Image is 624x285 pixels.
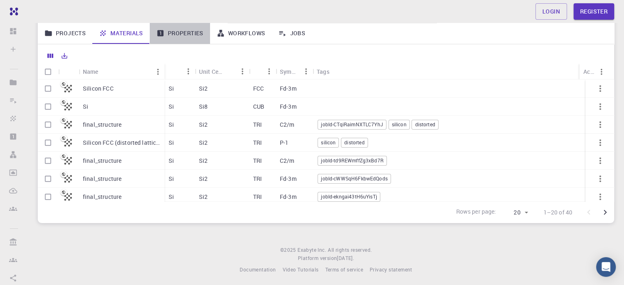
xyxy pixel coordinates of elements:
p: FCC [253,84,264,93]
div: Unit Cell Formula [195,64,249,80]
p: Si2 [199,139,208,147]
p: Si [169,103,174,111]
span: jobId-cWWSqH6FkbwEdQods [318,175,390,182]
div: Symmetry [280,64,299,80]
a: Properties [150,23,210,44]
p: P-1 [280,139,288,147]
p: Si [83,103,88,111]
div: Lattice [249,64,276,80]
button: Sort [253,65,266,78]
p: TRI [253,193,262,201]
span: Privacy statement [370,266,412,273]
p: Fd-3m [280,193,297,201]
button: Menu [299,65,313,78]
p: Si8 [199,103,208,111]
p: TRI [253,157,262,165]
p: Si2 [199,193,208,201]
span: jobId-ekngai43tH6uYisTj [318,193,379,200]
p: final_structure [83,157,121,165]
span: [DATE] . [337,255,354,261]
span: Platform version [298,254,337,262]
button: Menu [263,65,276,78]
button: Menu [595,65,608,78]
span: © 2025 [280,246,297,254]
a: Login [535,3,567,20]
span: Terms of service [325,266,363,273]
p: Rows per page: [456,207,496,217]
p: Si [169,84,174,93]
div: Name [79,64,165,80]
span: Exabyte Inc. [297,246,326,253]
p: TRI [253,175,262,183]
p: Fd-3m [280,175,297,183]
span: distorted [412,121,438,128]
span: silicon [389,121,409,128]
span: distorted [341,139,367,146]
div: Actions [579,64,608,80]
span: Video Tutorials [282,266,318,273]
a: Terms of service [325,266,363,274]
span: jobId-td9REWmffZg3xBd7R [318,157,386,164]
a: Video Tutorials [282,266,318,274]
p: final_structure [83,175,121,183]
button: Sort [98,65,112,78]
p: C2/m [280,121,295,129]
div: Actions [583,64,595,80]
button: Sort [329,65,343,78]
span: silicon [318,139,338,146]
button: Menu [151,65,165,78]
p: Fd-3m [280,84,297,93]
span: All rights reserved. [328,246,372,254]
button: Menu [574,65,587,78]
p: Fd-3m [280,103,297,111]
p: Si [169,139,174,147]
button: Menu [182,65,195,78]
div: Name [83,64,98,80]
p: Si2 [199,157,208,165]
img: logo [7,7,18,16]
span: jobId-CTqiRaimNXTLC7YhJ [318,121,386,128]
p: Si2 [199,84,208,93]
a: Privacy statement [370,266,412,274]
p: Si2 [199,121,208,129]
p: Si [169,175,174,183]
a: Materials [92,23,150,44]
button: Go to next page [597,204,613,221]
div: Formula [165,64,195,80]
div: Tags [313,64,587,80]
a: Workflows [210,23,272,44]
p: TRI [253,139,262,147]
p: final_structure [83,121,121,129]
p: Silicon FCC [83,84,114,93]
button: Export [57,49,71,62]
p: TRI [253,121,262,129]
a: Jobs [272,23,312,44]
div: Unit Cell Formula [199,64,223,80]
span: Documentation [240,266,276,273]
button: Sort [169,65,182,78]
p: Si [169,157,174,165]
p: Si [169,121,174,129]
p: Si2 [199,175,208,183]
a: [DATE]. [337,254,354,262]
a: Register [574,3,614,20]
a: Projects [38,23,92,44]
a: Documentation [240,266,276,274]
p: CUB [253,103,264,111]
button: Columns [43,49,57,62]
div: 20 [500,207,530,219]
p: Silicon FCC (distorted lattice) [83,139,160,147]
div: Icon [58,64,79,80]
button: Sort [223,65,236,78]
button: Menu [236,65,249,78]
div: Symmetry [276,64,313,80]
div: Open Intercom Messenger [596,257,616,277]
p: C2/m [280,157,295,165]
div: Tags [317,64,329,80]
p: final_structure [83,193,121,201]
p: 1–20 of 40 [544,208,573,217]
p: Si [169,193,174,201]
a: Exabyte Inc. [297,246,326,254]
